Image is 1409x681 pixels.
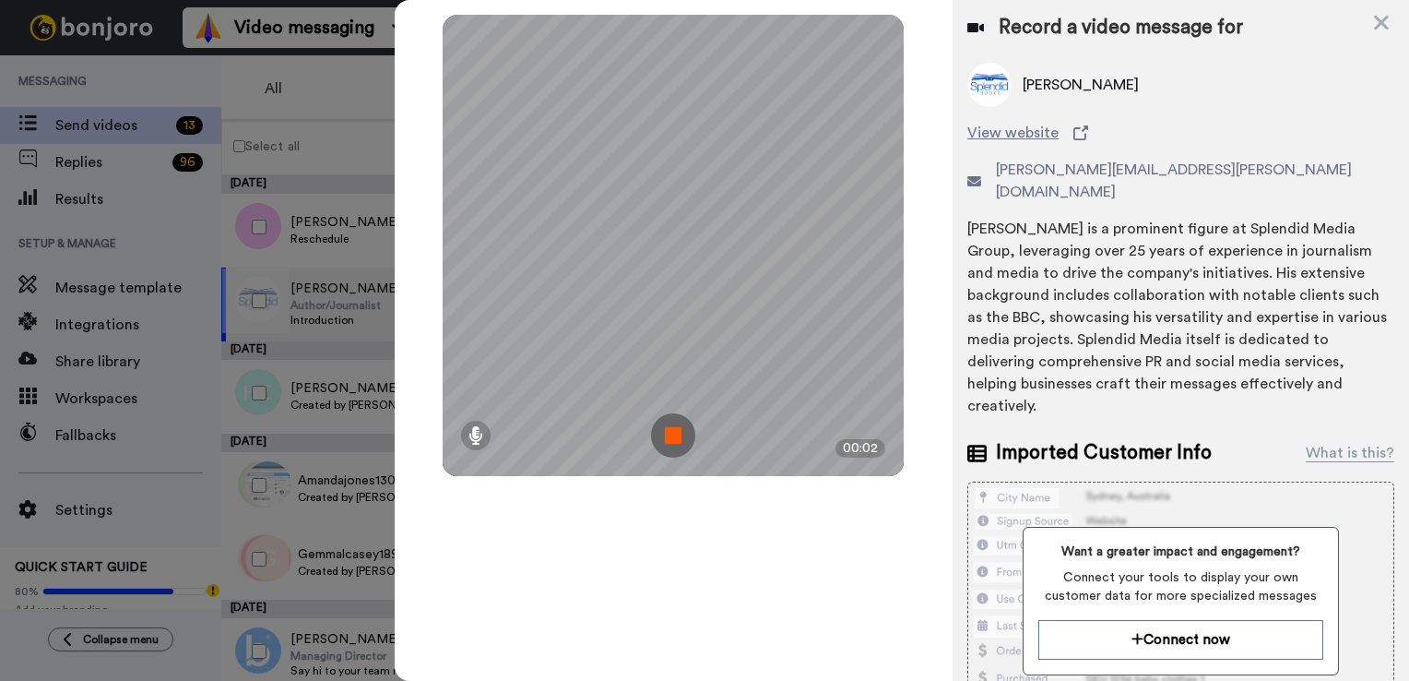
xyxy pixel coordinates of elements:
[1038,543,1323,561] span: Want a greater impact and engagement?
[996,439,1212,467] span: Imported Customer Info
[967,218,1394,417] div: [PERSON_NAME] is a prominent figure at Splendid Media Group, leveraging over 25 years of experien...
[835,439,885,458] div: 00:02
[996,159,1394,203] span: [PERSON_NAME][EMAIL_ADDRESS][PERSON_NAME][DOMAIN_NAME]
[1306,442,1394,464] div: What is this?
[967,122,1059,144] span: View website
[1038,568,1323,605] span: Connect your tools to display your own customer data for more specialized messages
[1038,620,1323,660] button: Connect now
[967,122,1394,144] a: View website
[651,413,695,458] img: ic_record_stop.svg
